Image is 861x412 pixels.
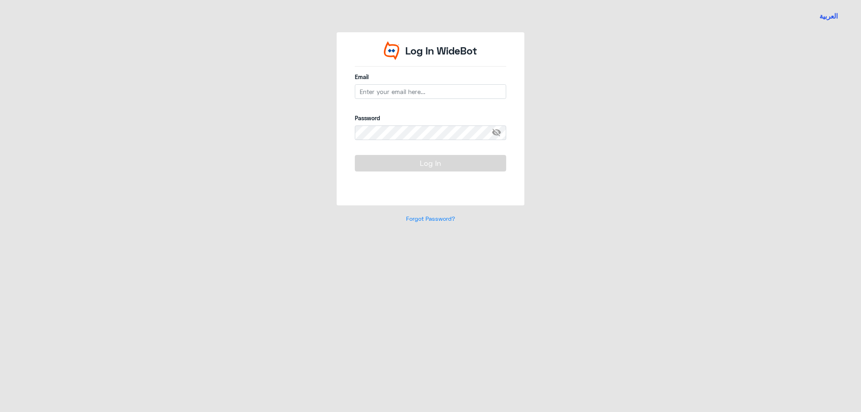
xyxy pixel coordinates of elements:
span: visibility_off [492,125,506,140]
button: Log In [355,155,506,171]
a: Switch language [815,6,843,26]
a: Forgot Password? [406,215,455,222]
button: العربية [819,11,838,21]
img: Widebot Logo [384,41,399,60]
label: Email [355,73,506,81]
p: Log In WideBot [405,43,477,59]
input: Enter your email here... [355,84,506,99]
label: Password [355,114,506,122]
